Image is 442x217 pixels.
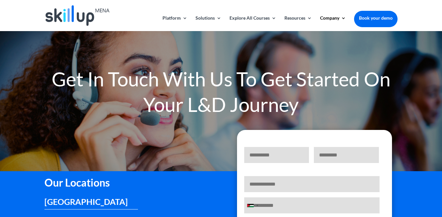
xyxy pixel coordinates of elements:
a: Platform [162,16,187,31]
h1: Get In Touch With Us To Get Started On Your L&D Journey [44,66,398,120]
img: Skillup Mena [45,5,110,26]
iframe: Chat Widget [409,186,442,217]
a: Solutions [195,16,221,31]
span: Our Locations [44,176,110,189]
a: Book your demo [354,11,398,25]
h3: [GEOGRAPHIC_DATA] [44,198,138,209]
a: Resources [284,16,312,31]
a: Company [320,16,346,31]
a: Explore All Courses [229,16,276,31]
div: Selected country [245,198,260,213]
